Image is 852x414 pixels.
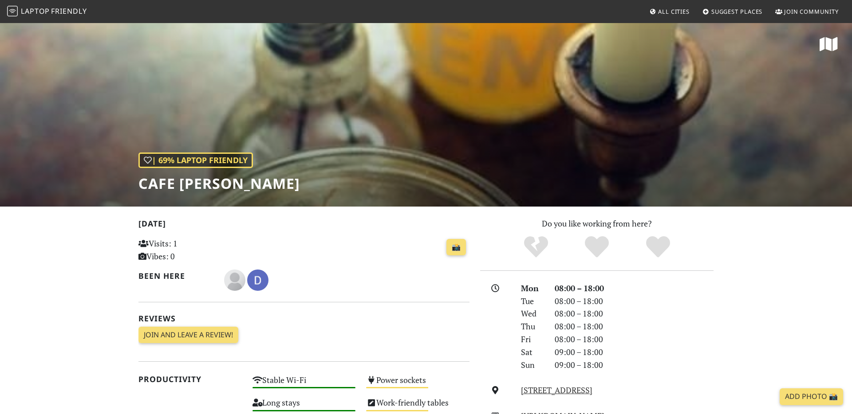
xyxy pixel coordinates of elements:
[772,4,842,20] a: Join Community
[505,235,567,259] div: No
[7,6,18,16] img: LaptopFriendly
[780,388,843,405] a: Add Photo 📸
[699,4,766,20] a: Suggest Places
[521,385,592,395] a: [STREET_ADDRESS]
[549,307,719,320] div: 08:00 – 18:00
[516,359,549,371] div: Sun
[224,269,245,291] img: blank-535327c66bd565773addf3077783bbfce4b00ec00e9fd257753287c682c7fa38.png
[711,8,763,16] span: Suggest Places
[138,219,469,232] h2: [DATE]
[138,271,213,281] h2: Been here
[516,295,549,308] div: Tue
[361,373,475,395] div: Power sockets
[516,333,549,346] div: Fri
[224,274,247,285] span: Lyuba P
[549,333,719,346] div: 08:00 – 18:00
[7,4,87,20] a: LaptopFriendly LaptopFriendly
[549,359,719,371] div: 09:00 – 18:00
[480,217,714,230] p: Do you like working from here?
[549,346,719,359] div: 09:00 – 18:00
[658,8,690,16] span: All Cities
[247,274,268,285] span: Delphine Grimaud
[247,269,268,291] img: 2382-delphine.jpg
[516,320,549,333] div: Thu
[566,235,627,259] div: Yes
[138,175,300,192] h1: Cafe [PERSON_NAME]
[138,314,469,323] h2: Reviews
[627,235,689,259] div: Definitely!
[549,282,719,295] div: 08:00 – 18:00
[51,6,87,16] span: Friendly
[646,4,693,20] a: All Cities
[138,327,238,344] a: Join and leave a review!
[516,307,549,320] div: Wed
[138,237,242,263] p: Visits: 1 Vibes: 0
[446,239,466,256] a: 📸
[138,375,242,384] h2: Productivity
[21,6,50,16] span: Laptop
[549,295,719,308] div: 08:00 – 18:00
[549,320,719,333] div: 08:00 – 18:00
[784,8,839,16] span: Join Community
[516,282,549,295] div: Mon
[138,152,253,168] div: | 69% Laptop Friendly
[247,373,361,395] div: Stable Wi-Fi
[516,346,549,359] div: Sat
